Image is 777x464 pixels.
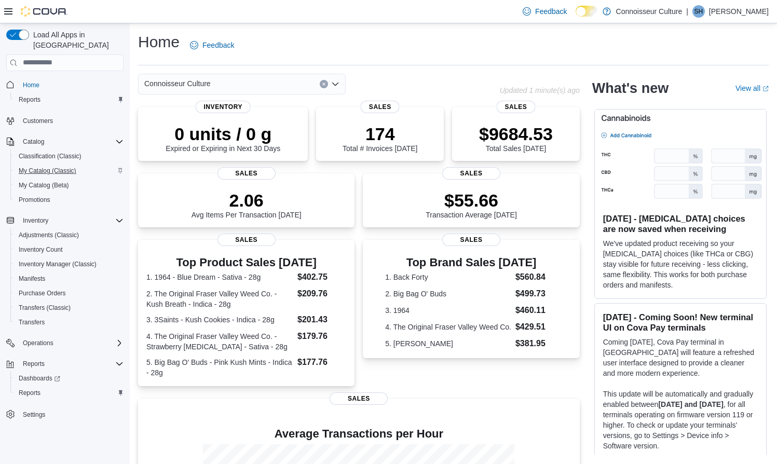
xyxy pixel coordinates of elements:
dd: $201.43 [297,313,346,326]
span: Operations [19,337,124,349]
button: Promotions [10,193,128,207]
button: Inventory Manager (Classic) [10,257,128,271]
span: Sales [217,167,276,180]
button: Inventory [2,213,128,228]
a: Classification (Classic) [15,150,86,162]
button: Classification (Classic) [10,149,128,163]
span: Transfers (Classic) [19,304,71,312]
dt: 5. Big Bag O' Buds - Pink Kush Mints - Indica - 28g [146,357,293,378]
dd: $209.76 [297,288,346,300]
dd: $177.76 [297,356,346,369]
dt: 2. Big Bag O' Buds [385,289,511,299]
span: Connoisseur Culture [144,77,211,90]
button: Reports [10,92,128,107]
button: Open list of options [331,80,339,88]
a: Manifests [15,272,49,285]
p: | [686,5,688,18]
span: Dashboards [19,374,60,383]
h3: Top Product Sales [DATE] [146,256,346,269]
span: Adjustments (Classic) [19,231,79,239]
p: 174 [343,124,417,144]
dd: $560.84 [515,271,557,283]
a: Inventory Count [15,243,67,256]
a: Promotions [15,194,54,206]
p: $9684.53 [479,124,553,144]
button: Inventory [19,214,52,227]
div: Shana Hardy [692,5,705,18]
dt: 4. The Original Fraser Valley Weed Co. [385,322,511,332]
dt: 1. 1964 - Blue Dream - Sativa - 28g [146,272,293,282]
span: Inventory [19,214,124,227]
span: Inventory [195,101,251,113]
span: Reports [19,389,40,397]
a: Transfers [15,316,49,329]
span: Home [19,78,124,91]
span: Purchase Orders [19,289,66,297]
a: My Catalog (Classic) [15,165,80,177]
button: My Catalog (Beta) [10,178,128,193]
dt: 3. 3Saints - Kush Cookies - Indica - 28g [146,315,293,325]
span: Customers [19,114,124,127]
span: Transfers [15,316,124,329]
button: My Catalog (Classic) [10,163,128,178]
span: Sales [330,392,388,405]
span: Promotions [19,196,50,204]
span: Settings [19,407,124,420]
button: Settings [2,406,128,421]
span: Catalog [19,135,124,148]
button: Purchase Orders [10,286,128,301]
a: Inventory Manager (Classic) [15,258,101,270]
nav: Complex example [6,73,124,449]
p: Connoisseur Culture [616,5,683,18]
dt: 1. Back Forty [385,272,511,282]
span: Reports [19,95,40,104]
button: Customers [2,113,128,128]
span: My Catalog (Classic) [19,167,76,175]
button: Catalog [19,135,48,148]
svg: External link [762,86,769,92]
span: Inventory [23,216,48,225]
dt: 3. 1964 [385,305,511,316]
span: Settings [23,411,45,419]
p: $55.66 [426,190,517,211]
a: Reports [15,387,45,399]
h3: [DATE] - [MEDICAL_DATA] choices are now saved when receiving [603,213,758,234]
dd: $381.95 [515,337,557,350]
h3: [DATE] - Coming Soon! New terminal UI on Cova Pay terminals [603,312,758,333]
span: Inventory Manager (Classic) [19,260,97,268]
button: Transfers (Classic) [10,301,128,315]
a: Adjustments (Classic) [15,229,83,241]
button: Transfers [10,315,128,330]
span: Transfers [19,318,45,326]
span: Sales [442,167,500,180]
span: SH [694,5,703,18]
span: Customers [23,117,53,125]
h4: Average Transactions per Hour [146,428,571,440]
dd: $179.76 [297,330,346,343]
a: Reports [15,93,45,106]
button: Reports [19,358,49,370]
h1: Home [138,32,180,52]
div: Transaction Average [DATE] [426,190,517,219]
span: Reports [23,360,45,368]
dd: $429.51 [515,321,557,333]
button: Clear input [320,80,328,88]
span: My Catalog (Beta) [15,179,124,192]
dd: $402.75 [297,271,346,283]
dd: $499.73 [515,288,557,300]
span: Feedback [535,6,567,17]
dt: 4. The Original Fraser Valley Weed Co. - Strawberry [MEDICAL_DATA] - Sativa - 28g [146,331,293,352]
span: Classification (Classic) [15,150,124,162]
button: Reports [2,357,128,371]
span: Operations [23,339,53,347]
span: Dashboards [15,372,124,385]
dd: $460.11 [515,304,557,317]
span: Promotions [15,194,124,206]
button: Home [2,77,128,92]
span: Home [23,81,39,89]
div: Total # Invoices [DATE] [343,124,417,153]
span: Sales [442,234,500,246]
span: My Catalog (Beta) [19,181,69,189]
button: Operations [2,336,128,350]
